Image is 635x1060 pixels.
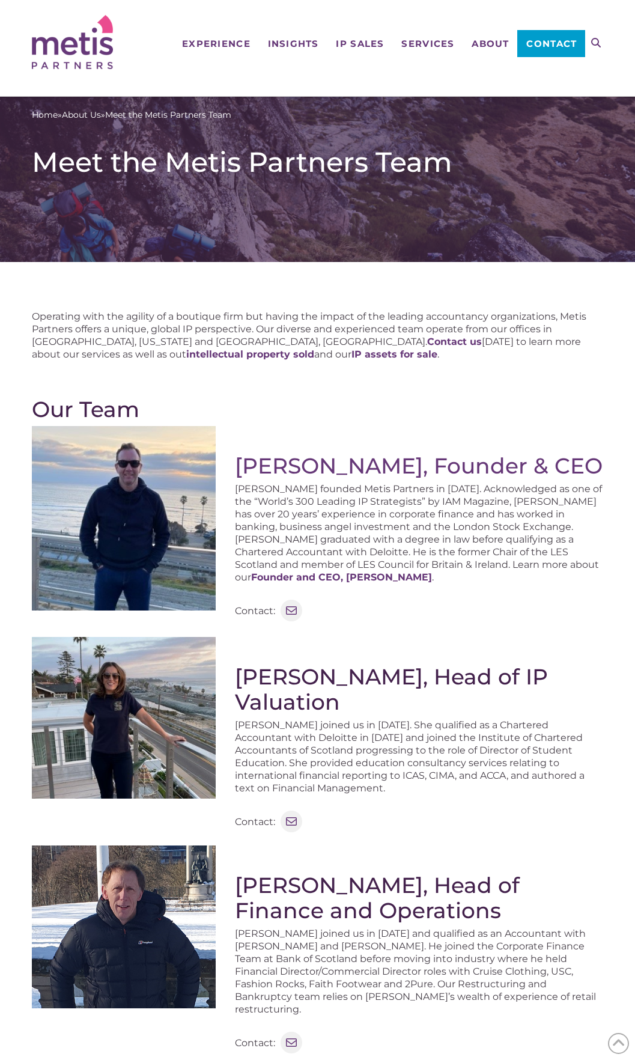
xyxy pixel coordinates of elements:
[235,664,603,714] h2: [PERSON_NAME], Head of IP Valuation
[268,39,319,48] span: Insights
[32,15,113,69] img: Metis Partners
[235,452,603,479] a: [PERSON_NAME], Founder & CEO
[608,1033,629,1054] span: Back to Top
[105,109,231,121] span: Meet the Metis Partners Team
[251,571,432,583] a: Founder and CEO, [PERSON_NAME]
[351,349,437,360] a: IP assets for sale
[517,30,585,57] a: Contact
[182,39,251,48] span: Experience
[235,927,603,1016] p: [PERSON_NAME] joined us in [DATE] and qualified as an Accountant with [PERSON_NAME] and [PERSON_N...
[235,1037,275,1049] p: Contact:
[235,873,603,923] h2: [PERSON_NAME], Head of Finance and Operations
[427,336,482,347] a: Contact us
[32,109,231,121] span: » »
[472,39,509,48] span: About
[235,605,275,617] p: Contact:
[62,109,101,121] a: About Us
[32,109,58,121] a: Home
[235,719,603,794] p: [PERSON_NAME] joined us in [DATE]. She qualified as a Chartered Accountant with Deloitte in [DATE...
[186,349,314,360] a: intellectual property sold
[32,310,603,361] p: Operating with the agility of a boutique firm but having the impact of the leading accountancy or...
[32,145,603,179] h1: Meet the Metis Partners Team
[32,845,216,1008] img: Iain Baird - Metis Partners Author
[235,483,603,583] p: [PERSON_NAME] founded Metis Partners in [DATE]. Acknowledged as one of the “World’s 300 Leading I...
[235,815,275,828] p: Contact:
[32,397,603,422] h2: Our Team
[336,39,384,48] span: IP Sales
[526,39,577,48] span: Contact
[401,39,454,48] span: Services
